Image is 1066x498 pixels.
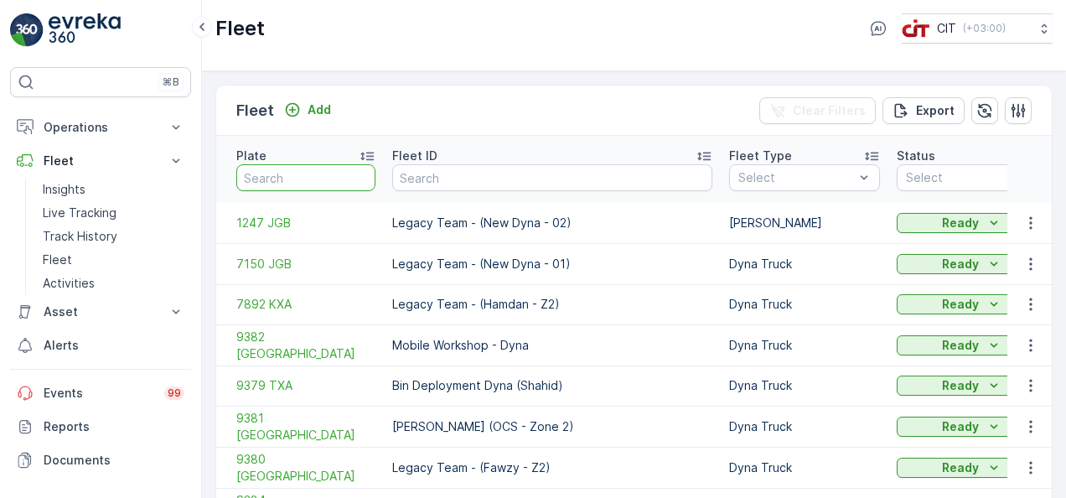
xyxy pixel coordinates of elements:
[10,13,44,47] img: logo
[49,13,121,47] img: logo_light-DOdMpM7g.png
[277,100,338,120] button: Add
[392,148,437,164] p: Fleet ID
[236,99,274,122] p: Fleet
[897,417,1048,437] button: Ready
[942,296,979,313] p: Ready
[36,225,191,248] a: Track History
[44,119,158,136] p: Operations
[897,148,935,164] p: Status
[942,337,979,354] p: Ready
[36,178,191,201] a: Insights
[44,385,154,402] p: Events
[942,256,979,272] p: Ready
[10,111,191,144] button: Operations
[10,376,191,410] a: Events99
[963,22,1006,35] p: ( +03:00 )
[215,15,265,42] p: Fleet
[10,444,191,477] a: Documents
[721,366,888,406] td: Dyna Truck
[10,144,191,178] button: Fleet
[43,252,72,268] p: Fleet
[10,329,191,362] a: Alerts
[729,148,792,164] p: Fleet Type
[236,148,266,164] p: Plate
[384,406,721,447] td: [PERSON_NAME] (OCS - Zone 2)
[384,203,721,243] td: Legacy Team - (New Dyna - 02)
[721,243,888,284] td: Dyna Truck
[384,366,721,406] td: Bin Deployment Dyna (Shahid)
[43,181,85,198] p: Insights
[44,452,184,469] p: Documents
[36,201,191,225] a: Live Tracking
[902,19,930,38] img: cit-logo_pOk6rL0.png
[236,377,375,394] a: 9379 TXA
[902,13,1053,44] button: CIT(+03:00)
[10,295,191,329] button: Asset
[721,324,888,366] td: Dyna Truck
[897,213,1048,233] button: Ready
[236,329,375,362] a: 9382 TXA
[384,243,721,284] td: Legacy Team - (New Dyna - 01)
[897,376,1048,396] button: Ready
[738,169,854,186] p: Select
[897,254,1048,274] button: Ready
[43,205,116,221] p: Live Tracking
[236,451,375,485] a: 9380 TXA
[236,215,375,231] a: 1247 JGB
[384,284,721,324] td: Legacy Team - (Hamdan - Z2)
[10,410,191,444] a: Reports
[36,248,191,272] a: Fleet
[236,329,375,362] span: 9382 [GEOGRAPHIC_DATA]
[897,458,1048,478] button: Ready
[43,275,95,292] p: Activities
[942,418,979,435] p: Ready
[759,97,876,124] button: Clear Filters
[942,377,979,394] p: Ready
[916,102,955,119] p: Export
[44,303,158,320] p: Asset
[44,153,158,169] p: Fleet
[897,335,1048,355] button: Ready
[163,75,179,89] p: ⌘B
[36,272,191,295] a: Activities
[168,386,181,400] p: 99
[721,284,888,324] td: Dyna Truck
[236,256,375,272] a: 7150 JGB
[236,410,375,444] a: 9381 TXA
[882,97,965,124] button: Export
[942,215,979,231] p: Ready
[236,164,375,191] input: Search
[384,447,721,488] td: Legacy Team - (Fawzy - Z2)
[793,102,866,119] p: Clear Filters
[392,164,712,191] input: Search
[721,203,888,243] td: [PERSON_NAME]
[44,418,184,435] p: Reports
[384,324,721,366] td: Mobile Workshop - Dyna
[236,451,375,485] span: 9380 [GEOGRAPHIC_DATA]
[937,20,956,37] p: CIT
[44,337,184,354] p: Alerts
[236,296,375,313] a: 7892 KXA
[721,447,888,488] td: Dyna Truck
[897,294,1048,314] button: Ready
[236,410,375,444] span: 9381 [GEOGRAPHIC_DATA]
[43,228,117,245] p: Track History
[942,459,979,476] p: Ready
[308,101,331,118] p: Add
[721,406,888,447] td: Dyna Truck
[906,169,1022,186] p: Select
